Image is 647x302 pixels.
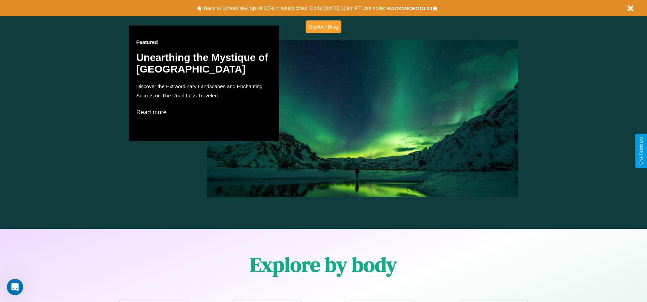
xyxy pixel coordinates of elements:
[639,137,644,165] div: Give Feedback
[136,39,273,45] h3: Featured
[136,52,273,75] h2: Unearthing the Mystique of [GEOGRAPHIC_DATA]
[387,5,432,11] b: BACK2SCHOOL20
[136,82,273,100] p: Discover the Extraordinary Landscapes and Enchanting Secrets on The Road Less Traveled.
[202,3,387,13] button: Back to School savings of 20% in select cities! Ends [DATE] 10am PT.Use code:
[7,279,23,295] iframe: Intercom live chat
[306,20,341,33] button: Explore Blog
[250,251,397,279] h1: Explore by body
[136,107,273,118] p: Read more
